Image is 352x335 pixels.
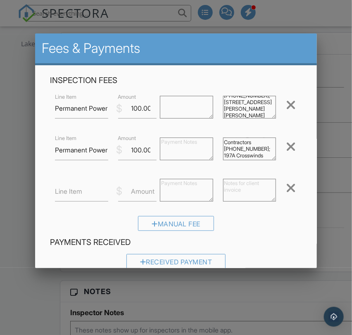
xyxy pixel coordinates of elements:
[138,222,214,230] a: Manual Fee
[118,93,136,101] label: Amount
[117,102,123,116] div: $
[50,75,302,86] h4: Inspection Fees
[138,216,214,231] div: Manual Fee
[126,254,226,269] div: Received Payment
[118,135,136,142] label: Amount
[55,93,76,101] label: Line Item
[126,259,226,268] a: Received Payment
[117,143,123,157] div: $
[50,237,302,248] h4: Payments Received
[117,184,123,198] div: $
[42,40,310,57] h2: Fees & Payments
[55,135,76,142] label: Line Item
[324,307,344,327] div: Open Intercom Messenger
[55,187,82,196] label: Line Item
[131,187,155,196] label: Amount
